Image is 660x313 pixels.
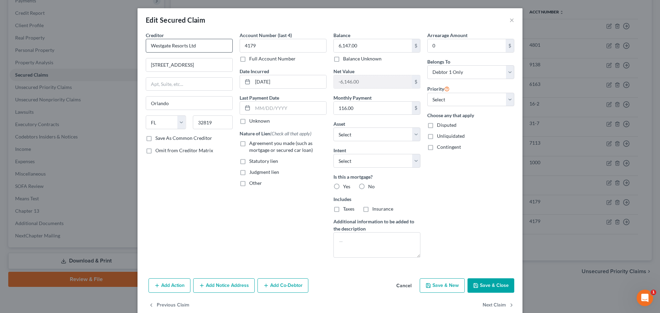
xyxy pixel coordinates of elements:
[343,206,354,212] span: Taxes
[333,195,420,203] label: Includes
[334,39,412,52] input: 0.00
[333,94,372,101] label: Monthly Payment
[427,32,467,39] label: Arrearage Amount
[412,39,420,52] div: $
[437,144,461,150] span: Contingent
[437,122,456,128] span: Disputed
[155,147,213,153] span: Omit from Creditor Matrix
[333,32,350,39] label: Balance
[372,206,393,212] span: Insurance
[193,278,255,293] button: Add Notice Address
[467,278,514,293] button: Save & Close
[333,147,346,154] label: Intent
[240,32,292,39] label: Account Number (last 4)
[427,85,450,93] label: Priority
[249,55,296,62] label: Full Account Number
[249,169,279,175] span: Judgment lien
[343,55,382,62] label: Balance Unknown
[249,140,313,153] span: Agreement you made (such as mortgage or secured car loan)
[333,121,345,127] span: Asset
[420,278,465,293] button: Save & New
[240,130,311,137] label: Nature of Lien
[146,97,232,110] input: Enter city...
[333,173,420,180] label: Is this a mortgage?
[333,68,354,75] label: Net Value
[391,279,417,293] button: Cancel
[253,75,326,88] input: MM/DD/YYYY
[651,290,656,295] span: 1
[270,131,311,136] span: (Check all that apply)
[427,112,514,119] label: Choose any that apply
[146,15,205,25] div: Edit Secured Claim
[146,39,233,53] input: Search creditor by name...
[257,278,308,293] button: Add Co-Debtor
[368,183,375,189] span: No
[148,278,190,293] button: Add Action
[193,115,233,129] input: Enter zip...
[146,32,164,38] span: Creditor
[509,16,514,24] button: ×
[334,75,412,88] input: 0.00
[412,102,420,115] div: $
[437,133,465,139] span: Unliquidated
[240,94,279,101] label: Last Payment Date
[637,290,653,306] iframe: Intercom live chat
[146,78,232,91] input: Apt, Suite, etc...
[428,39,506,52] input: 0.00
[146,58,232,71] input: Enter address...
[412,75,420,88] div: $
[249,158,278,164] span: Statutory lien
[240,68,269,75] label: Date Incurred
[333,218,420,232] label: Additional information to be added to the description
[240,39,327,53] input: XXXX
[249,118,270,124] label: Unknown
[334,102,412,115] input: 0.00
[155,135,212,142] label: Save As Common Creditor
[249,180,262,186] span: Other
[506,39,514,52] div: $
[483,298,514,313] button: Next Claim
[427,59,450,65] span: Belongs To
[148,298,189,313] button: Previous Claim
[253,102,326,115] input: MM/DD/YYYY
[343,183,350,189] span: Yes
